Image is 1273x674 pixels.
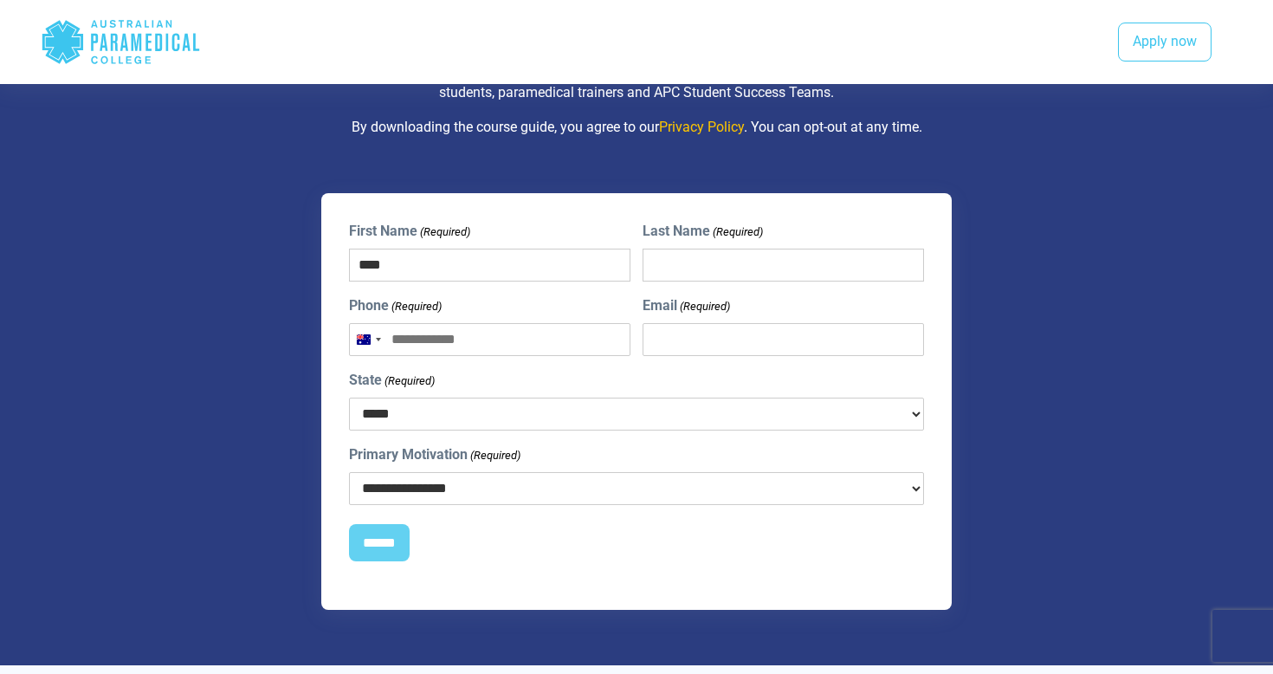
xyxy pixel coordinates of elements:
[350,324,386,355] button: Selected country
[349,221,470,242] label: First Name
[391,298,443,315] span: (Required)
[643,221,763,242] label: Last Name
[711,224,763,241] span: (Required)
[469,447,521,464] span: (Required)
[384,373,436,390] span: (Required)
[349,444,520,465] label: Primary Motivation
[659,119,744,135] a: Privacy Policy
[419,224,471,241] span: (Required)
[643,295,730,316] label: Email
[41,14,201,70] div: Australian Paramedical College
[349,370,435,391] label: State
[130,117,1143,138] p: By downloading the course guide, you agree to our . You can opt-out at any time.
[349,295,442,316] label: Phone
[678,298,730,315] span: (Required)
[1118,23,1212,62] a: Apply now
